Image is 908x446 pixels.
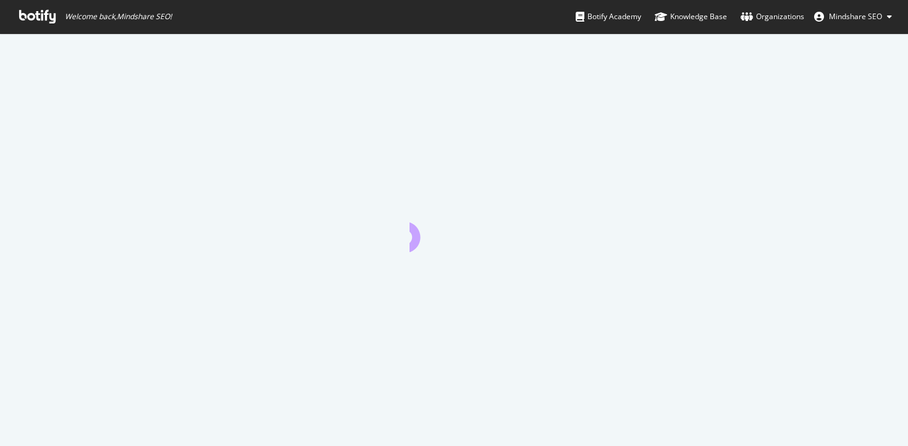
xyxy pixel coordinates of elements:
div: Knowledge Base [655,11,727,23]
span: Welcome back, Mindshare SEO ! [65,12,172,22]
span: Mindshare SEO [829,11,882,22]
div: animation [410,208,498,252]
div: Organizations [741,11,804,23]
button: Mindshare SEO [804,7,902,27]
div: Botify Academy [576,11,641,23]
